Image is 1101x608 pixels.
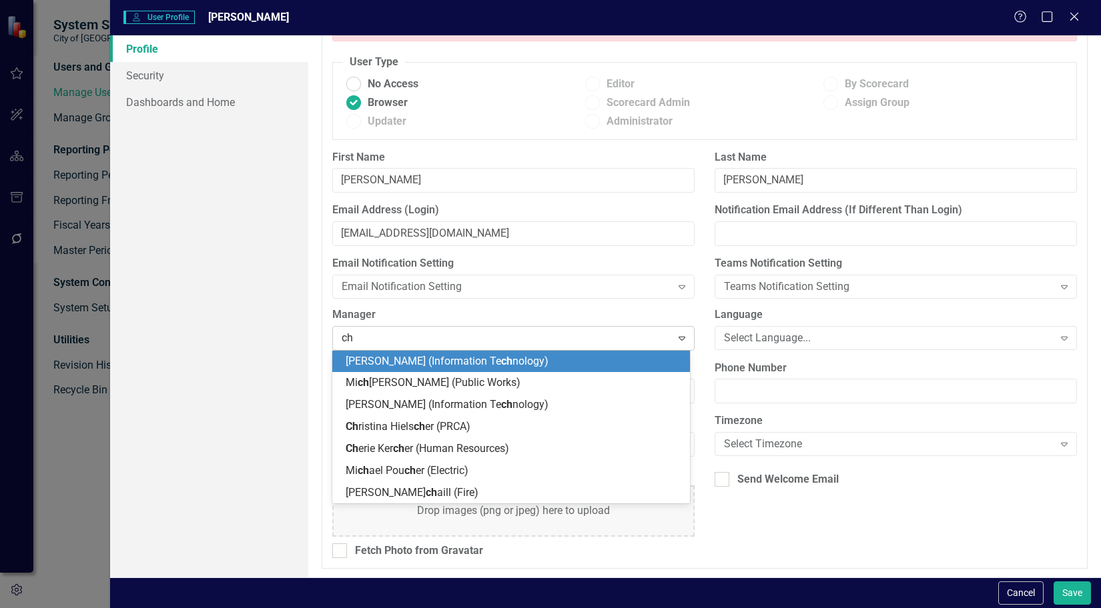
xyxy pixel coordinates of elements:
span: Editor [607,77,635,92]
span: Ch [346,442,358,455]
span: Mi [PERSON_NAME] (Public Works) [346,376,520,389]
label: Manager [332,307,695,323]
label: Email Address (Login) [332,203,695,218]
label: Language [715,307,1077,323]
legend: User Type [343,55,405,70]
div: Email Notification Setting [342,279,671,294]
span: ch [414,420,425,433]
span: ch [404,464,416,477]
span: Browser [368,95,408,111]
div: Select Language... [724,330,1054,345]
span: ch [358,376,369,389]
span: Updater [368,114,406,129]
label: Notification Email Address (If Different Than Login) [715,203,1077,218]
span: Scorecard Admin [607,95,690,111]
span: [PERSON_NAME] [208,11,289,23]
button: Save [1054,581,1091,605]
label: First Name [332,150,695,165]
label: Last Name [715,150,1077,165]
label: Teams Notification Setting [715,256,1077,271]
div: Teams Notification Setting [724,279,1054,294]
div: Drop images (png or jpeg) here to upload [417,503,610,519]
span: Assign Group [845,95,909,111]
button: Cancel [998,581,1044,605]
span: ch [426,486,437,499]
div: Select Timezone [724,437,1054,452]
label: Email Notification Setting [332,256,695,271]
span: No Access [368,77,418,92]
a: Security [110,62,308,89]
span: ristina Hiels er (PRCA) [346,420,470,433]
span: ch [501,398,512,411]
span: erie Ker er (Human Resources) [346,442,509,455]
span: [PERSON_NAME] (Information Te nology) [346,355,548,367]
span: By Scorecard [845,77,909,92]
span: [PERSON_NAME] (Information Te nology) [346,398,548,411]
a: Dashboards and Home [110,89,308,115]
a: Profile [110,35,308,62]
label: Timezone [715,413,1077,429]
span: Mi ael Pou er (Electric) [346,464,468,477]
span: ch [358,464,369,477]
span: [PERSON_NAME] aill (Fire) [346,486,478,499]
div: Fetch Photo from Gravatar [355,543,483,559]
span: Administrator [607,114,673,129]
label: Phone Number [715,361,1077,376]
span: User Profile [123,11,195,24]
div: Send Welcome Email [737,472,839,487]
span: ch [501,355,512,367]
span: ch [393,442,404,455]
span: Ch [346,420,358,433]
